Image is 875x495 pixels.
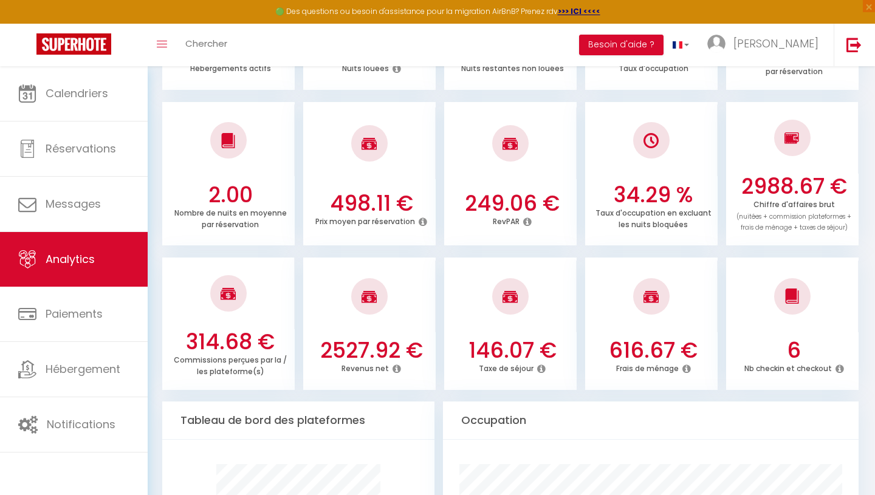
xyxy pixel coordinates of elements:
p: Taux d'occupation [619,61,688,73]
span: Notifications [47,417,115,432]
img: Super Booking [36,33,111,55]
p: RevPAR [493,214,520,227]
p: Taxe de séjour [479,361,534,374]
h3: 146.07 € [451,338,574,363]
p: Commissions perçues par la / les plateforme(s) [174,352,287,377]
span: Paiements [46,306,103,321]
p: Frais de ménage [616,361,679,374]
p: Nuits louées [342,61,389,73]
a: Chercher [176,24,236,66]
span: Hébergement [46,361,120,377]
p: Nombre de nuits en moyenne par réservation [174,205,287,230]
h3: 249.06 € [451,191,574,216]
span: [PERSON_NAME] [733,36,818,51]
img: logout [846,37,862,52]
img: NO IMAGE [784,131,800,145]
h3: 34.29 % [592,182,715,208]
h3: 616.67 € [592,338,715,363]
h3: 2988.67 € [733,174,856,199]
p: Nuits restantes non louées [461,61,564,73]
h3: 314.68 € [169,329,292,355]
div: Tableau de bord des plateformes [162,401,434,440]
span: Chercher [185,37,227,50]
span: Réservations [46,141,116,156]
h3: 2.00 [169,182,292,208]
p: Nombre moyen de voyageurs par réservation [738,52,849,77]
h3: 498.11 € [310,191,433,216]
span: Calendriers [46,86,108,101]
span: Analytics [46,251,95,267]
p: Revenus net [341,361,389,374]
h3: 2527.92 € [310,338,433,363]
p: Prix moyen par réservation [315,214,415,227]
p: Nb checkin et checkout [744,361,832,374]
p: Chiffre d'affaires brut [736,197,851,233]
p: Taux d'occupation en excluant les nuits bloquées [595,205,712,230]
a: >>> ICI <<<< [558,6,600,16]
div: Occupation [443,401,859,440]
img: NO IMAGE [643,133,659,148]
h3: 6 [733,338,856,363]
span: (nuitées + commission plateformes + frais de ménage + taxes de séjour) [736,212,851,233]
p: Hébergements actifs [190,61,271,73]
button: Besoin d'aide ? [579,35,664,55]
span: Messages [46,196,101,211]
img: ... [707,35,726,53]
a: ... [PERSON_NAME] [698,24,834,66]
